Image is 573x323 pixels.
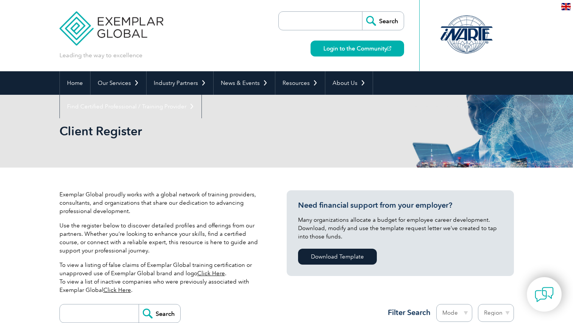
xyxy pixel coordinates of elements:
p: Exemplar Global proudly works with a global network of training providers, consultants, and organ... [59,190,264,215]
p: Leading the way to excellence [59,51,142,60]
img: contact-chat.png [535,285,554,304]
a: Find Certified Professional / Training Provider [60,95,201,118]
p: Many organizations allocate a budget for employee career development. Download, modify and use th... [298,216,503,241]
img: en [561,3,571,10]
a: Click Here [103,287,131,293]
a: Home [60,71,90,95]
a: Resources [275,71,325,95]
a: Download Template [298,249,377,265]
p: Use the register below to discover detailed profiles and offerings from our partners. Whether you... [59,221,264,255]
h2: Client Register [59,125,378,137]
h3: Need financial support from your employer? [298,201,503,210]
input: Search [362,12,404,30]
h3: Filter Search [383,308,431,317]
img: open_square.png [387,46,391,50]
a: Login to the Community [311,41,404,56]
a: News & Events [214,71,275,95]
p: To view a listing of false claims of Exemplar Global training certification or unapproved use of ... [59,261,264,294]
a: About Us [325,71,373,95]
a: Industry Partners [147,71,213,95]
a: Click Here [197,270,225,277]
input: Search [139,304,180,323]
a: Our Services [91,71,146,95]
